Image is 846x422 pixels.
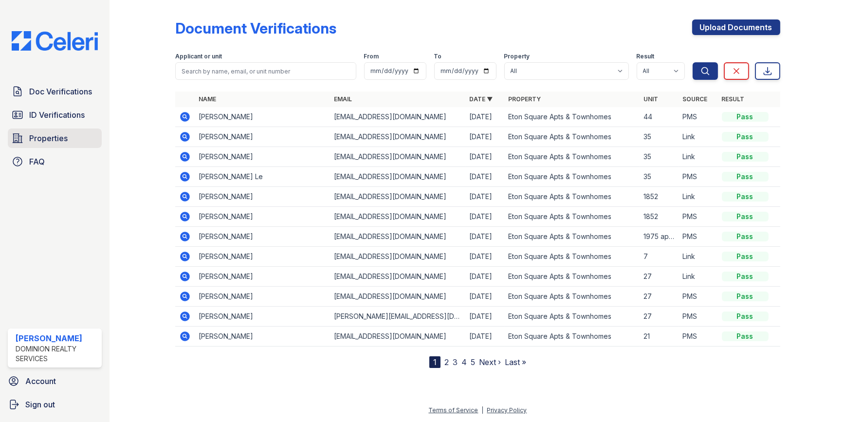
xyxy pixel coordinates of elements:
span: Account [25,375,56,387]
div: Pass [722,172,769,182]
a: Privacy Policy [487,406,527,414]
td: PMS [679,167,718,187]
img: CE_Logo_Blue-a8612792a0a2168367f1c8372b55b34899dd931a85d93a1a3d3e32e68fde9ad4.png [4,31,106,51]
td: Eton Square Apts & Townhomes [504,227,640,247]
td: [PERSON_NAME] [195,127,330,147]
td: [EMAIL_ADDRESS][DOMAIN_NAME] [330,247,465,267]
label: Applicant or unit [175,53,222,60]
td: Eton Square Apts & Townhomes [504,327,640,347]
td: PMS [679,207,718,227]
div: Document Verifications [175,19,336,37]
td: [DATE] [465,227,504,247]
td: [PERSON_NAME] [195,287,330,307]
td: [DATE] [465,247,504,267]
a: ID Verifications [8,105,102,125]
td: Eton Square Apts & Townhomes [504,247,640,267]
td: Eton Square Apts & Townhomes [504,307,640,327]
td: Link [679,267,718,287]
td: Eton Square Apts & Townhomes [504,287,640,307]
td: PMS [679,307,718,327]
div: Pass [722,112,769,122]
td: PMS [679,227,718,247]
td: 1975 apt 35 [640,227,679,247]
td: [PERSON_NAME] [195,247,330,267]
td: [PERSON_NAME] [195,107,330,127]
a: Property [508,95,541,103]
div: Dominion Realty Services [16,344,98,364]
td: [PERSON_NAME] [195,207,330,227]
a: Terms of Service [428,406,478,414]
td: 7 [640,247,679,267]
label: To [434,53,442,60]
td: [PERSON_NAME] [195,147,330,167]
td: [DATE] [465,167,504,187]
td: Eton Square Apts & Townhomes [504,127,640,147]
td: 35 [640,147,679,167]
td: [DATE] [465,187,504,207]
td: [PERSON_NAME][EMAIL_ADDRESS][DOMAIN_NAME] [330,307,465,327]
td: Link [679,187,718,207]
div: Pass [722,331,769,341]
a: 2 [444,357,449,367]
span: Doc Verifications [29,86,92,97]
a: Name [199,95,216,103]
div: Pass [722,312,769,321]
td: [DATE] [465,307,504,327]
div: Pass [722,152,769,162]
td: [EMAIL_ADDRESS][DOMAIN_NAME] [330,227,465,247]
td: 21 [640,327,679,347]
a: Source [683,95,708,103]
td: [EMAIL_ADDRESS][DOMAIN_NAME] [330,327,465,347]
a: Account [4,371,106,391]
td: [DATE] [465,287,504,307]
td: Eton Square Apts & Townhomes [504,167,640,187]
label: Result [637,53,655,60]
label: Property [504,53,530,60]
div: Pass [722,272,769,281]
div: Pass [722,212,769,221]
td: [EMAIL_ADDRESS][DOMAIN_NAME] [330,207,465,227]
td: [PERSON_NAME] [195,267,330,287]
td: 44 [640,107,679,127]
a: Properties [8,128,102,148]
td: 27 [640,287,679,307]
td: [PERSON_NAME] [195,227,330,247]
span: FAQ [29,156,45,167]
a: FAQ [8,152,102,171]
td: [DATE] [465,107,504,127]
td: 27 [640,307,679,327]
td: [PERSON_NAME] [195,327,330,347]
td: PMS [679,327,718,347]
td: [EMAIL_ADDRESS][DOMAIN_NAME] [330,287,465,307]
td: [PERSON_NAME] [195,187,330,207]
div: | [481,406,483,414]
td: 1852 [640,207,679,227]
div: [PERSON_NAME] [16,332,98,344]
label: From [364,53,379,60]
td: [EMAIL_ADDRESS][DOMAIN_NAME] [330,167,465,187]
td: [PERSON_NAME] [195,307,330,327]
input: Search by name, email, or unit number [175,62,356,80]
a: Date ▼ [469,95,493,103]
a: Doc Verifications [8,82,102,101]
a: Result [722,95,745,103]
div: Pass [722,292,769,301]
div: Pass [722,132,769,142]
td: PMS [679,287,718,307]
a: Sign out [4,395,106,414]
td: 35 [640,127,679,147]
td: [DATE] [465,207,504,227]
div: Pass [722,232,769,241]
td: 1852 [640,187,679,207]
td: Eton Square Apts & Townhomes [504,207,640,227]
td: [EMAIL_ADDRESS][DOMAIN_NAME] [330,147,465,167]
td: [DATE] [465,147,504,167]
a: 3 [453,357,458,367]
td: Eton Square Apts & Townhomes [504,187,640,207]
div: 1 [429,356,441,368]
td: Link [679,247,718,267]
td: [EMAIL_ADDRESS][DOMAIN_NAME] [330,267,465,287]
a: Upload Documents [692,19,780,35]
td: [EMAIL_ADDRESS][DOMAIN_NAME] [330,107,465,127]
